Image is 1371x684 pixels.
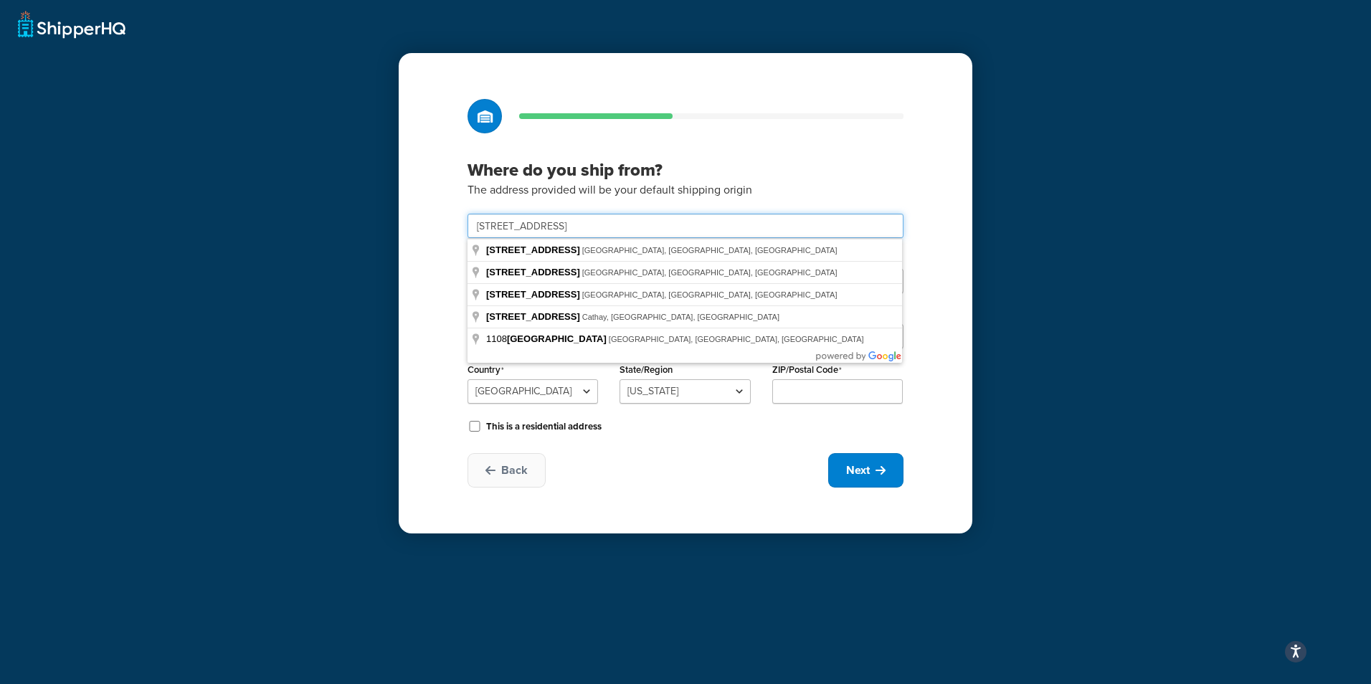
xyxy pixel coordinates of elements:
[582,290,838,299] span: [GEOGRAPHIC_DATA], [GEOGRAPHIC_DATA], [GEOGRAPHIC_DATA]
[772,364,842,376] label: ZIP/Postal Code
[486,267,580,277] span: [STREET_ADDRESS]
[507,333,607,344] span: [GEOGRAPHIC_DATA]
[486,333,609,344] span: 1108
[486,420,602,433] label: This is a residential address
[620,364,673,375] label: State/Region
[486,311,580,322] span: [STREET_ADDRESS]
[468,159,903,181] h3: Where do you ship from?
[501,462,528,478] span: Back
[582,313,779,321] span: Cathay, [GEOGRAPHIC_DATA], [GEOGRAPHIC_DATA]
[468,214,903,238] input: Start typing your address...
[468,364,504,376] label: Country
[828,453,903,488] button: Next
[486,244,580,255] span: [STREET_ADDRESS]
[486,289,580,300] span: [STREET_ADDRESS]
[468,181,903,199] p: The address provided will be your default shipping origin
[582,268,838,277] span: [GEOGRAPHIC_DATA], [GEOGRAPHIC_DATA], [GEOGRAPHIC_DATA]
[582,246,838,255] span: [GEOGRAPHIC_DATA], [GEOGRAPHIC_DATA], [GEOGRAPHIC_DATA]
[468,453,546,488] button: Back
[846,462,870,478] span: Next
[609,335,864,343] span: [GEOGRAPHIC_DATA], [GEOGRAPHIC_DATA], [GEOGRAPHIC_DATA]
